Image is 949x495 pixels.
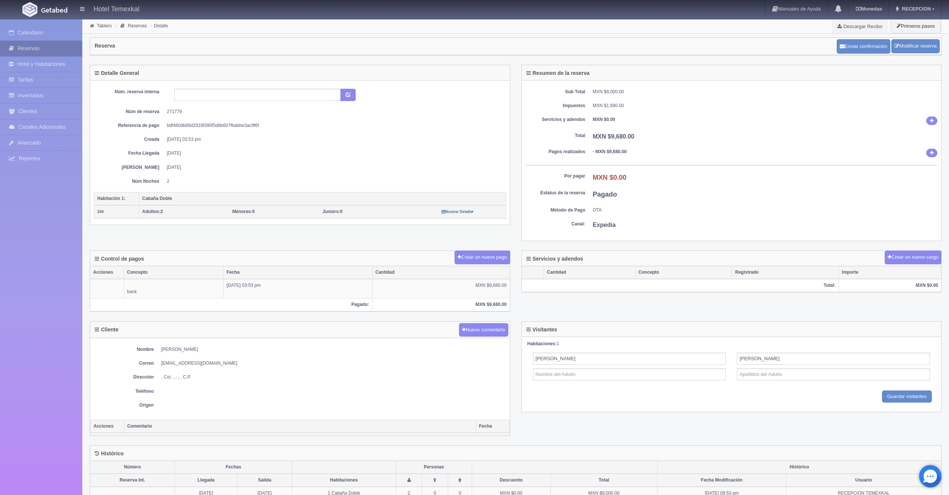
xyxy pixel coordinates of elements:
[22,2,37,17] img: Getabed
[891,19,941,33] button: Primeros pasos
[544,266,636,279] th: Cantidad
[527,341,557,346] strong: Habitaciones:
[593,207,938,213] dd: OTA
[100,178,159,185] dt: Núm Noches
[658,474,786,487] th: Fecha Modificación
[459,323,508,337] button: Nuevo comentario
[142,209,160,214] strong: Adultos:
[175,461,292,474] th: Fechas
[891,39,940,53] a: Modificar reserva
[550,474,657,487] th: Total
[124,420,476,433] th: Comentario
[237,474,292,487] th: Salida
[526,149,585,155] dt: Pagos realizados
[372,279,510,298] td: MXN $9,680.00
[526,116,585,123] dt: Servicios y adendos
[527,341,936,347] div: 1
[167,150,500,157] dd: [DATE]
[95,256,144,262] h4: Control de pagos
[100,109,159,115] dt: Núm de reserva
[593,89,938,95] dd: MXN $8,000.00
[95,70,139,76] h4: Detalle General
[593,117,615,122] b: MXN $0.00
[522,279,839,292] th: Total:
[476,420,509,433] th: Fecha
[593,149,627,154] b: - MXN $9,680.00
[593,103,938,109] dd: MXN $1,680.00
[94,374,154,380] dt: Dirección
[149,22,170,29] li: Detalle
[533,353,726,365] input: Nombre del Adulto
[786,474,941,487] th: Usuario
[885,250,942,264] button: Crear un nuevo cargo
[100,122,159,129] dt: Referencia de pago
[100,150,159,157] dt: Fecha Llegada
[161,346,506,353] dd: [PERSON_NAME]
[658,461,941,474] th: Histórico
[161,360,506,367] dd: [EMAIL_ADDRESS][DOMAIN_NAME]
[635,266,732,279] th: Concepto
[526,103,585,109] dt: Impuestos
[396,461,472,474] th: Personas
[223,266,372,279] th: Fecha
[322,209,343,214] span: 0
[95,451,124,456] h4: Histórico
[90,266,124,279] th: Acciones
[139,192,506,205] th: Cabaña Doble
[593,133,634,140] b: MXN $9,680.00
[90,461,175,474] th: Número
[95,327,119,332] h4: Cliente
[526,133,585,139] dt: Total
[97,23,111,28] a: Tablero
[526,327,557,332] h4: Visitantes
[124,279,223,298] td: bank
[97,210,104,214] small: 104
[142,209,163,214] span: 2
[167,178,500,185] dd: 2
[94,4,140,13] h4: Hotel Temexkal
[533,368,726,380] input: Nombre del Adulto
[526,256,583,262] h4: Servicios y adendos
[839,279,941,292] th: MXN $0.00
[372,298,510,311] th: MXN $9,680.00
[837,39,890,54] button: Enviar confirmación
[526,190,585,196] dt: Estatus de la reserva
[526,89,585,95] dt: Sub Total
[167,164,500,171] dd: [DATE]
[232,209,252,214] strong: Menores:
[526,207,585,213] dt: Método de Pago
[593,222,616,228] b: Expedia
[100,164,159,171] dt: [PERSON_NAME]
[372,266,510,279] th: Cantidad
[124,266,223,279] th: Concepto
[175,474,237,487] th: Llegada
[454,250,510,264] button: Crear un nuevo pago
[91,420,124,433] th: Acciones
[526,173,585,179] dt: Por pagar
[94,402,154,409] dt: Origen
[167,122,500,129] dd: bdf460db89d2918f390f5d8b607fbabbe3ac9f6f
[128,23,147,28] a: Reservas
[472,474,551,487] th: Descuento
[100,136,159,143] dt: Creada
[593,191,617,198] b: Pagado
[94,360,154,367] dt: Correo
[737,353,930,365] input: Apellidos del Adulto
[41,7,67,13] img: Getabed
[839,266,941,279] th: Importe
[882,391,932,403] input: Guardar visitantes
[232,209,255,214] span: 0
[292,474,396,487] th: Habitaciones
[97,196,125,201] b: Habitación 1:
[593,174,627,181] b: MXN $0.00
[167,109,500,115] dd: 271779
[441,209,474,214] a: Mostrar Detalle
[90,298,372,311] th: Pagado:
[900,6,931,12] span: RECEPCION
[833,19,887,34] a: Descargar Recibo
[167,136,500,143] dd: [DATE] 03:53 pm
[161,374,506,380] dd: , Col. , , , , C.P.
[732,266,839,279] th: Registrado
[856,6,882,12] b: Monedas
